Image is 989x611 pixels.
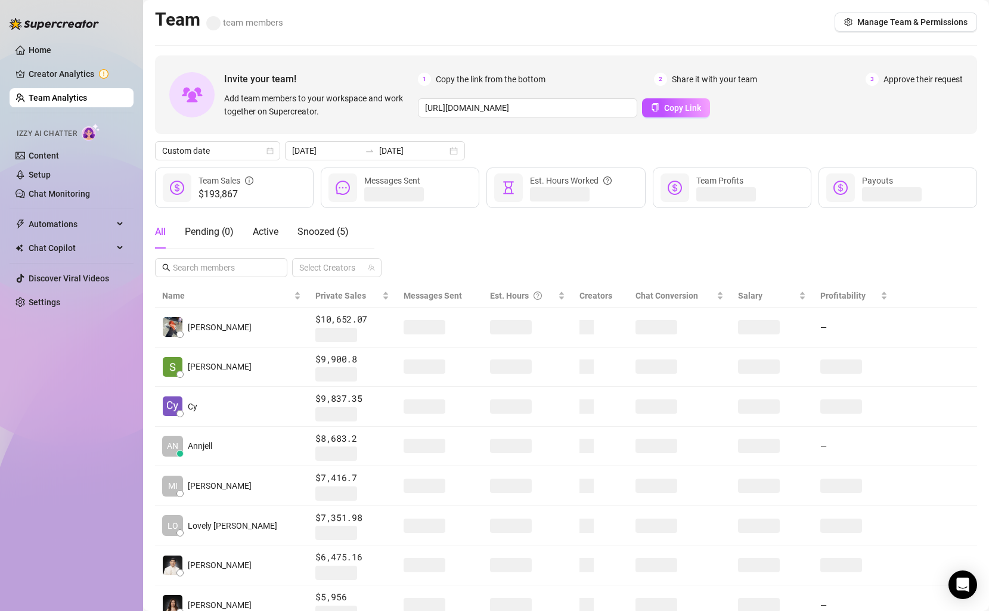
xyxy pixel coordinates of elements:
span: Custom date [162,142,273,160]
input: Search members [173,261,271,274]
span: $10,652.07 [315,312,389,327]
span: Messages Sent [364,176,420,185]
span: hourglass [501,181,516,195]
span: [PERSON_NAME] [188,559,252,572]
span: Payouts [862,176,893,185]
span: to [365,146,374,156]
td: — [813,308,895,348]
span: MI [168,479,178,492]
a: Discover Viral Videos [29,274,109,283]
div: Est. Hours Worked [530,174,612,187]
td: — [813,427,895,467]
span: Copy the link from the bottom [436,73,545,86]
span: [PERSON_NAME] [188,479,252,492]
span: Share it with your team [672,73,757,86]
span: team [368,264,375,271]
span: LO [168,519,178,532]
img: Sebastian David [163,357,182,377]
div: Pending ( 0 ) [185,225,234,239]
span: Snoozed ( 5 ) [297,226,349,237]
span: Add team members to your workspace and work together on Supercreator. [224,92,413,118]
span: 3 [866,73,879,86]
img: logo-BBDzfeDw.svg [10,18,99,30]
span: Name [162,289,292,302]
img: Cy [163,396,182,416]
a: Settings [29,297,60,307]
span: $9,900.8 [315,352,389,367]
span: dollar-circle [833,181,848,195]
input: Start date [292,144,360,157]
span: Annjell [188,439,212,452]
span: Team Profits [696,176,743,185]
img: Thea Mendoza [163,317,182,337]
span: thunderbolt [15,219,25,229]
button: Copy Link [642,98,710,117]
span: search [162,263,170,272]
span: swap-right [365,146,374,156]
th: Name [155,284,308,308]
button: Manage Team & Permissions [835,13,977,32]
span: 1 [418,73,431,86]
img: Yves Daniel Ven… [163,556,182,575]
span: question-circle [603,174,612,187]
div: All [155,225,166,239]
div: Est. Hours [490,289,556,302]
span: Private Sales [315,291,366,300]
a: Setup [29,170,51,179]
span: Invite your team! [224,72,418,86]
a: Team Analytics [29,93,87,103]
span: 2 [654,73,667,86]
span: dollar-circle [170,181,184,195]
span: $193,867 [199,187,253,201]
img: AI Chatter [82,123,100,141]
span: Active [253,226,278,237]
span: $8,683.2 [315,432,389,446]
span: calendar [266,147,274,154]
span: Lovely [PERSON_NAME] [188,519,277,532]
span: Salary [738,291,762,300]
span: Chat Copilot [29,238,113,258]
span: [PERSON_NAME] [188,321,252,334]
span: $7,416.7 [315,471,389,485]
div: Open Intercom Messenger [948,570,977,599]
span: dollar-circle [668,181,682,195]
span: $6,475.16 [315,550,389,565]
span: Copy Link [664,103,701,113]
span: [PERSON_NAME] [188,360,252,373]
span: Chat Conversion [635,291,698,300]
a: Chat Monitoring [29,189,90,199]
span: $5,956 [315,590,389,604]
span: Manage Team & Permissions [857,17,968,27]
a: Content [29,151,59,160]
img: Chat Copilot [15,244,23,252]
th: Creators [572,284,628,308]
span: copy [651,103,659,111]
span: Profitability [820,291,866,300]
a: Home [29,45,51,55]
span: info-circle [245,174,253,187]
span: Automations [29,215,113,234]
div: Team Sales [199,174,253,187]
a: Creator Analytics exclamation-circle [29,64,124,83]
h2: Team [155,8,283,31]
span: setting [844,18,852,26]
span: question-circle [534,289,542,302]
span: $7,351.98 [315,511,389,525]
input: End date [379,144,447,157]
span: Messages Sent [404,291,462,300]
span: Cy [188,400,197,413]
span: Approve their request [883,73,963,86]
span: $9,837.35 [315,392,389,406]
span: Izzy AI Chatter [17,128,77,139]
span: team members [206,17,283,28]
span: AN [167,439,178,452]
span: message [336,181,350,195]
